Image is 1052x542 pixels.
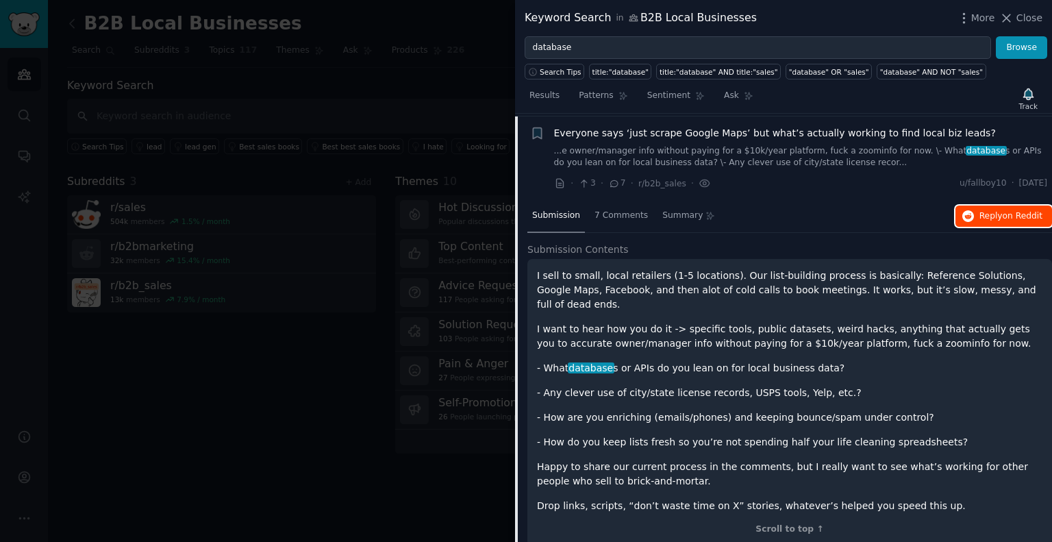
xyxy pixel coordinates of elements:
[660,67,778,77] div: title:"database" AND title:"sales"
[719,85,758,113] a: Ask
[525,10,757,27] div: Keyword Search B2B Local Businesses
[724,90,739,102] span: Ask
[578,177,595,190] span: 3
[971,11,995,25] span: More
[592,67,649,77] div: title:"database"
[594,210,648,222] span: 7 Comments
[589,64,651,79] a: title:"database"
[579,90,613,102] span: Patterns
[880,67,983,77] div: "database" AND NOT "sales"
[979,210,1042,223] span: Reply
[966,146,1007,156] span: database
[601,176,603,190] span: ·
[525,36,991,60] input: Try a keyword related to your business
[789,67,869,77] div: "database" OR "sales"
[554,126,996,140] a: Everyone says ‘just scrape Google Maps’ but what’s actually working to find local biz leads?
[529,90,560,102] span: Results
[786,64,872,79] a: "database" OR "sales"
[691,176,694,190] span: ·
[1019,101,1038,111] div: Track
[960,177,1007,190] span: u/fallboy10
[1014,84,1042,113] button: Track
[568,362,614,373] span: database
[525,85,564,113] a: Results
[537,269,1042,312] p: I sell to small, local retailers (1-5 locations). Our list-building process is basically: Referen...
[537,410,1042,425] p: - How are you enriching (emails/phones) and keeping bounce/spam under control?
[957,11,995,25] button: More
[1012,177,1014,190] span: ·
[537,435,1042,449] p: - How do you keep lists fresh so you’re not spending half your life cleaning spreadsheets?
[608,177,625,190] span: 7
[537,523,1042,536] div: Scroll to top ↑
[656,64,781,79] a: title:"database" AND title:"sales"
[540,67,581,77] span: Search Tips
[532,210,580,222] span: Submission
[996,36,1047,60] button: Browse
[537,386,1042,400] p: - Any clever use of city/state license records, USPS tools, Yelp, etc.?
[642,85,710,113] a: Sentiment
[638,179,686,188] span: r/b2b_sales
[525,64,584,79] button: Search Tips
[631,176,634,190] span: ·
[537,499,1042,513] p: Drop links, scripts, “don’t waste time on X” stories, whatever’s helped you speed this up.
[999,11,1042,25] button: Close
[571,176,573,190] span: ·
[877,64,986,79] a: "database" AND NOT "sales"
[1019,177,1047,190] span: [DATE]
[647,90,690,102] span: Sentiment
[527,243,629,257] span: Submission Contents
[537,460,1042,489] p: Happy to share our current process in the comments, but I really want to see what’s working for o...
[662,210,703,222] span: Summary
[574,85,632,113] a: Patterns
[1016,11,1042,25] span: Close
[537,322,1042,351] p: I want to hear how you do it -> specific tools, public datasets, weird hacks, anything that actua...
[537,361,1042,375] p: - What s or APIs do you lean on for local business data?
[554,145,1048,169] a: ...e owner/manager info without paying for a $10k/year platform, fuck a zoominfo for now. \- What...
[955,206,1052,227] button: Replyon Reddit
[616,12,623,25] span: in
[1003,211,1042,221] span: on Reddit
